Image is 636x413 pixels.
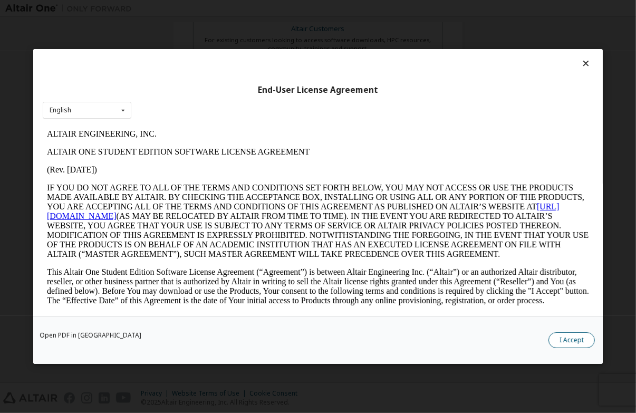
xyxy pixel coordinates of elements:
button: I Accept [548,332,595,348]
p: (Rev. [DATE]) [4,40,546,50]
a: [URL][DOMAIN_NAME] [4,77,517,95]
p: ALTAIR ONE STUDENT EDITION SOFTWARE LICENSE AGREEMENT [4,22,546,32]
a: Open PDF in [GEOGRAPHIC_DATA] [40,332,141,339]
div: English [50,107,71,113]
p: IF YOU DO NOT AGREE TO ALL OF THE TERMS AND CONDITIONS SET FORTH BELOW, YOU MAY NOT ACCESS OR USE... [4,58,546,134]
div: End-User License Agreement [43,85,593,95]
p: This Altair One Student Edition Software License Agreement (“Agreement”) is between Altair Engine... [4,142,546,180]
p: ALTAIR ENGINEERING, INC. [4,4,546,14]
